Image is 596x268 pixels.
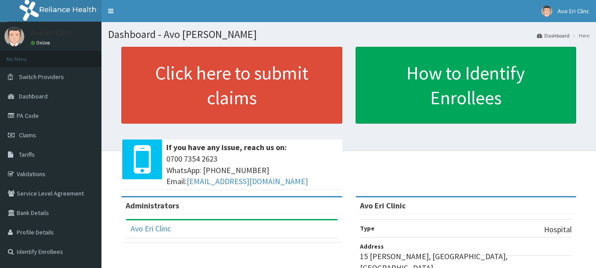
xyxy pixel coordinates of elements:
b: Type [360,224,375,232]
span: Tariffs [19,151,35,159]
p: Hospital [544,224,572,235]
span: Avo Eri Clinc [558,7,589,15]
a: Online [31,40,52,46]
img: User Image [4,26,24,46]
li: Here [570,32,589,39]
span: Claims [19,131,36,139]
span: Switch Providers [19,73,64,81]
a: How to Identify Enrollees [356,47,577,124]
a: Avo Eri Clinc [131,223,171,234]
span: Dashboard [19,92,48,100]
p: Avo Eri Clinc [31,29,72,37]
b: Address [360,242,384,250]
span: 0700 7354 2623 WhatsApp: [PHONE_NUMBER] Email: [166,153,338,187]
img: User Image [541,6,552,17]
a: Dashboard [537,32,570,39]
b: If you have any issue, reach us on: [166,142,287,152]
b: Administrators [126,200,179,211]
a: Click here to submit claims [121,47,342,124]
a: [EMAIL_ADDRESS][DOMAIN_NAME] [187,176,308,186]
h1: Dashboard - Avo [PERSON_NAME] [108,29,589,40]
strong: Avo Eri Clinic [360,200,406,211]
